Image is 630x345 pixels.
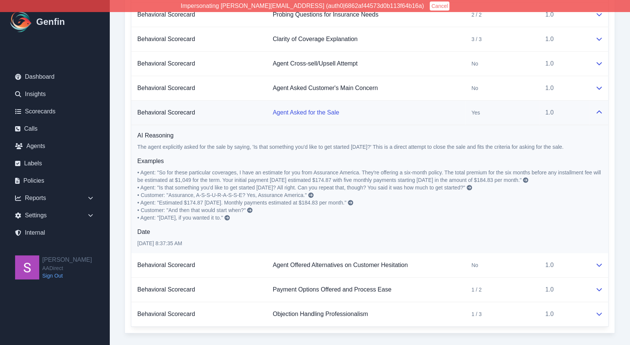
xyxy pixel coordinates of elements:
[15,255,39,279] img: Shane Wey
[36,16,65,28] h1: Genfin
[137,85,195,91] a: Behavioral Scorecard
[137,192,307,198] span: • Customer: "Assurance, A-S-S-U-R-A-S-S-E? Yes, Assurance America."
[9,208,100,223] div: Settings
[137,60,195,67] a: Behavioral Scorecard
[137,143,602,151] p: The agent explicitly asked for the sale by saying, 'Is that something you'd like to get started [...
[430,2,449,11] button: Cancel
[9,104,100,119] a: Scorecards
[471,60,478,67] span: No
[137,11,195,18] a: Behavioral Scorecard
[137,36,195,42] a: Behavioral Scorecard
[471,310,481,318] span: 1 / 3
[42,264,92,272] span: AADirect
[137,240,602,247] p: [DATE] 8:37:35 AM
[273,11,378,18] a: Probing Questions for Insurance Needs
[137,286,195,293] a: Behavioral Scorecard
[42,255,92,264] h2: [PERSON_NAME]
[539,302,589,327] td: 1.0
[137,200,346,206] span: • Agent: "Estimated $174.87 [DATE]. Monthly payments estimated at $184.83 per month."
[539,76,589,101] td: 1.0
[273,262,408,268] a: Agent Offered Alternatives on Customer Hesitation
[471,11,481,18] span: 2 / 2
[9,191,100,206] div: Reports
[539,101,589,125] td: 1.0
[137,109,195,116] a: Behavioral Scorecard
[9,87,100,102] a: Insights
[9,10,33,34] img: Logo
[273,36,358,42] a: Clarity of Coverage Explanation
[539,278,589,302] td: 1.0
[137,262,195,268] a: Behavioral Scorecard
[9,156,100,171] a: Labels
[539,27,589,52] td: 1.0
[471,35,481,43] span: 3 / 3
[137,131,602,140] h6: AI Reasoning
[539,3,589,27] td: 1.0
[273,286,392,293] a: Payment Options Offered and Process Ease
[471,261,478,269] span: No
[471,84,478,92] span: No
[137,227,602,237] h6: Date
[9,225,100,240] a: Internal
[273,60,358,67] a: Agent Cross-sell/Upsell Attempt
[137,215,223,221] span: • Agent: "[DATE], if you wanted it to."
[471,286,481,293] span: 1 / 2
[539,253,589,278] td: 1.0
[9,69,100,84] a: Dashboard
[42,272,92,279] a: Sign Out
[273,311,368,317] a: Objection Handling Professionalism
[9,173,100,188] a: Policies
[9,139,100,154] a: Agents
[137,185,465,191] span: • Agent: "Is that something you'd like to get started [DATE]? All right. Can you repeat that, tho...
[471,109,480,116] span: Yes
[137,311,195,317] a: Behavioral Scorecard
[9,121,100,136] a: Calls
[539,52,589,76] td: 1.0
[273,109,339,116] a: Agent Asked for the Sale
[137,169,602,183] span: • Agent: "So for these particular coverages, I have an estimate for you from Assurance America. T...
[137,207,246,213] span: • Customer: "And then that would start when?"
[273,85,378,91] a: Agent Asked Customer's Main Concern
[137,157,602,166] h6: Examples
